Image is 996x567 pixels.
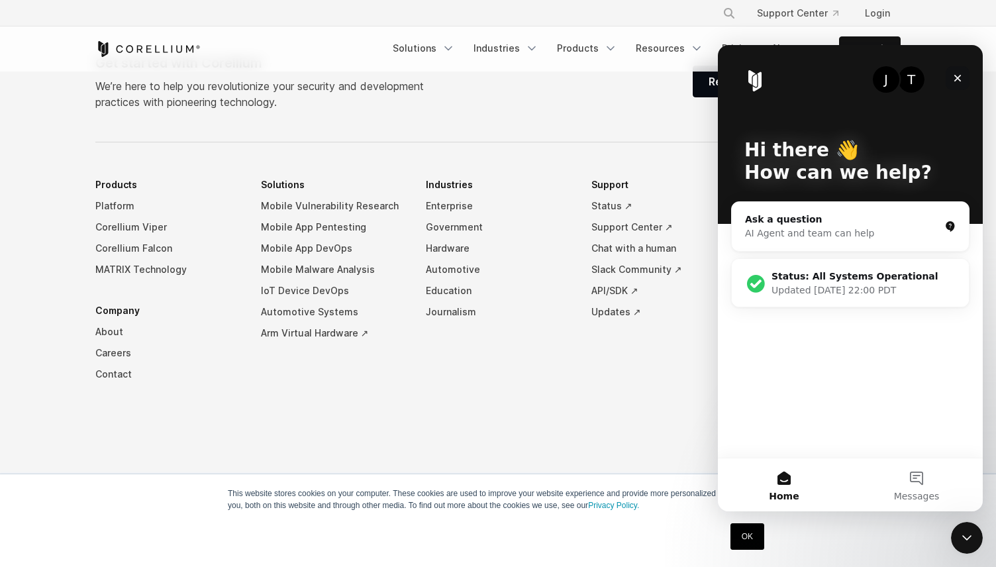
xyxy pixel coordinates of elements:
[95,78,434,110] p: We’re here to help you revolutionize your security and development practices with pioneering tech...
[95,342,240,364] a: Careers
[840,37,900,61] a: Free Trial
[95,259,240,280] a: MATRIX Technology
[591,301,736,323] a: Updates ↗
[591,217,736,238] a: Support Center ↗
[385,36,463,60] a: Solutions
[764,36,826,60] a: About
[95,195,240,217] a: Platform
[261,259,405,280] a: Mobile Malware Analysis
[591,259,736,280] a: Slack Community ↗
[261,280,405,301] a: IoT Device DevOps
[466,36,546,60] a: Industries
[426,195,570,217] a: Enterprise
[95,174,901,461] div: Navigation Menu
[951,522,983,554] iframe: Intercom live chat
[261,195,405,217] a: Mobile Vulnerability Research
[588,501,639,510] a: Privacy Policy.
[707,1,901,25] div: Navigation Menu
[591,195,736,217] a: Status ↗
[261,217,405,238] a: Mobile App Pentesting
[854,1,901,25] a: Login
[591,238,736,259] a: Chat with a human
[717,1,741,25] button: Search
[261,323,405,344] a: Arm Virtual Hardware ↗
[385,36,901,62] div: Navigation Menu
[95,238,240,259] a: Corellium Falcon
[591,280,736,301] a: API/SDK ↗
[693,66,801,97] a: Request a trial
[426,217,570,238] a: Government
[746,1,849,25] a: Support Center
[426,259,570,280] a: Automotive
[261,238,405,259] a: Mobile App DevOps
[95,364,240,385] a: Contact
[95,41,201,57] a: Corellium Home
[261,301,405,323] a: Automotive Systems
[426,280,570,301] a: Education
[426,238,570,259] a: Hardware
[718,45,983,511] iframe: Intercom live chat
[95,217,240,238] a: Corellium Viper
[730,523,764,550] a: OK
[426,301,570,323] a: Journalism
[95,321,240,342] a: About
[628,36,711,60] a: Resources
[549,36,625,60] a: Products
[228,488,768,511] p: This website stores cookies on your computer. These cookies are used to improve your website expe...
[714,36,761,60] a: Pricing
